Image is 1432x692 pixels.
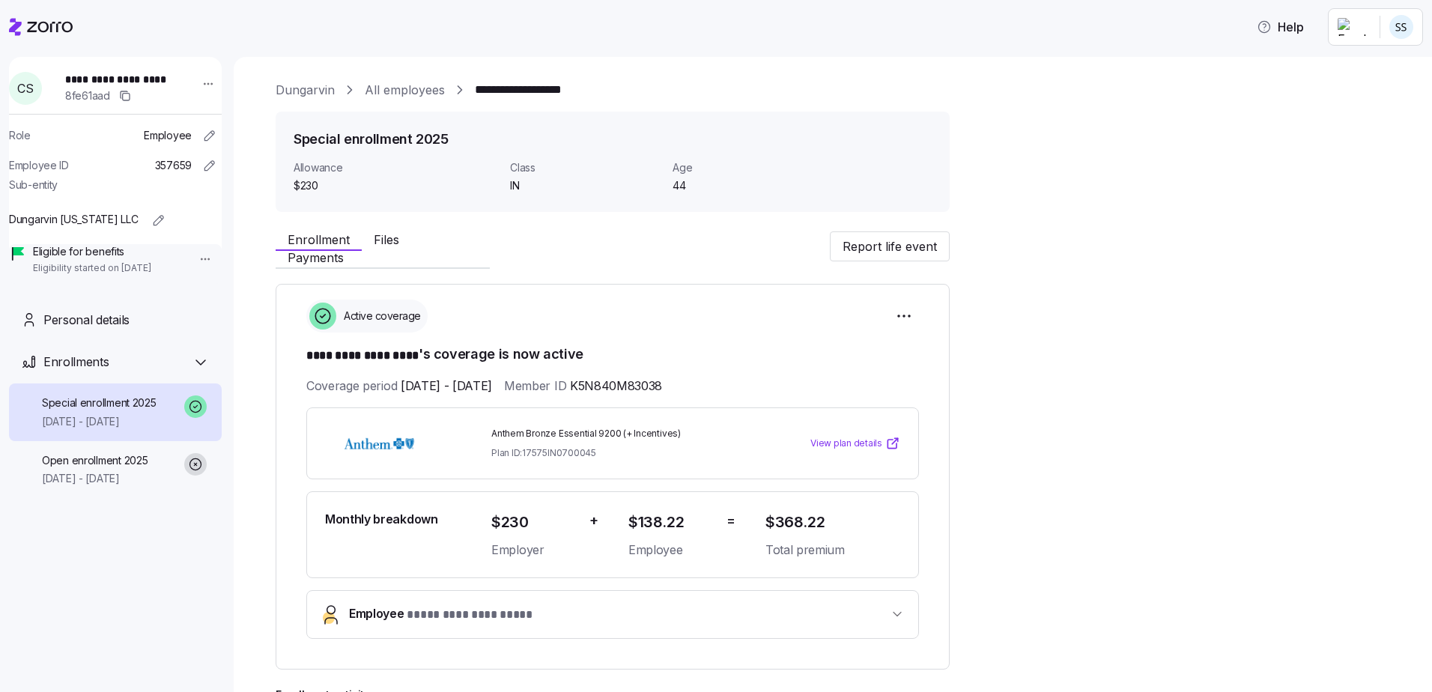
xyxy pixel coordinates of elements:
[510,160,661,175] span: Class
[43,353,109,371] span: Enrollments
[1257,18,1304,36] span: Help
[9,128,31,143] span: Role
[17,82,33,94] span: C S
[33,262,151,275] span: Eligibility started on [DATE]
[42,395,157,410] span: Special enrollment 2025
[673,178,823,193] span: 44
[9,212,138,227] span: Dungarvin [US_STATE] LLC
[843,237,937,255] span: Report life event
[628,541,715,559] span: Employee
[9,158,69,173] span: Employee ID
[726,510,735,532] span: =
[765,510,900,535] span: $368.22
[43,311,130,330] span: Personal details
[374,234,399,246] span: Files
[325,510,438,529] span: Monthly breakdown
[9,177,58,192] span: Sub-entity
[276,81,335,100] a: Dungarvin
[294,178,498,193] span: $230
[491,428,753,440] span: Anthem Bronze Essential 9200 (+ Incentives)
[288,234,350,246] span: Enrollment
[325,426,433,461] img: Anthem
[673,160,823,175] span: Age
[570,377,662,395] span: K5N840M83038
[1389,15,1413,39] img: b3a65cbeab486ed89755b86cd886e362
[830,231,950,261] button: Report life event
[491,541,577,559] span: Employer
[504,377,662,395] span: Member ID
[155,158,192,173] span: 357659
[365,81,445,100] a: All employees
[510,178,661,193] span: IN
[349,604,533,625] span: Employee
[810,437,882,451] span: View plan details
[339,309,421,324] span: Active coverage
[810,436,900,451] a: View plan details
[401,377,492,395] span: [DATE] - [DATE]
[306,377,492,395] span: Coverage period
[1245,12,1316,42] button: Help
[42,453,148,468] span: Open enrollment 2025
[65,88,110,103] span: 8fe61aad
[491,510,577,535] span: $230
[628,510,715,535] span: $138.22
[288,252,344,264] span: Payments
[294,160,498,175] span: Allowance
[33,244,151,259] span: Eligible for benefits
[491,446,596,459] span: Plan ID: 17575IN0700045
[1338,18,1368,36] img: Employer logo
[765,541,900,559] span: Total premium
[589,510,598,532] span: +
[294,130,449,148] h1: Special enrollment 2025
[42,414,157,429] span: [DATE] - [DATE]
[42,471,148,486] span: [DATE] - [DATE]
[144,128,192,143] span: Employee
[306,345,919,365] h1: 's coverage is now active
